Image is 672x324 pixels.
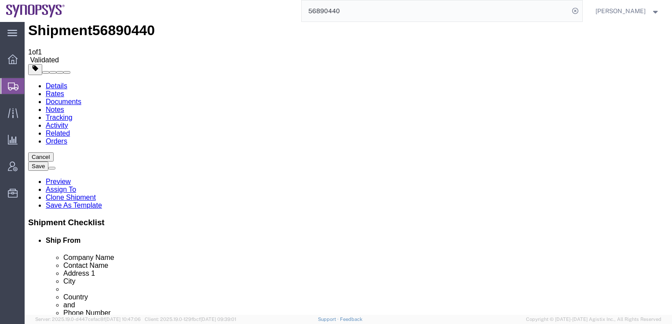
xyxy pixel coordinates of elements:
[340,317,362,322] a: Feedback
[318,317,340,322] a: Support
[595,6,660,16] button: [PERSON_NAME]
[201,317,236,322] span: [DATE] 09:39:01
[595,6,646,16] span: Susan Sun
[25,22,672,315] iframe: FS Legacy Container
[302,0,569,22] input: Search for shipment number, reference number
[6,4,65,18] img: logo
[35,317,141,322] span: Server: 2025.19.0-d447cefac8f
[526,316,661,323] span: Copyright © [DATE]-[DATE] Agistix Inc., All Rights Reserved
[145,317,236,322] span: Client: 2025.19.0-129fbcf
[105,317,141,322] span: [DATE] 10:47:06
